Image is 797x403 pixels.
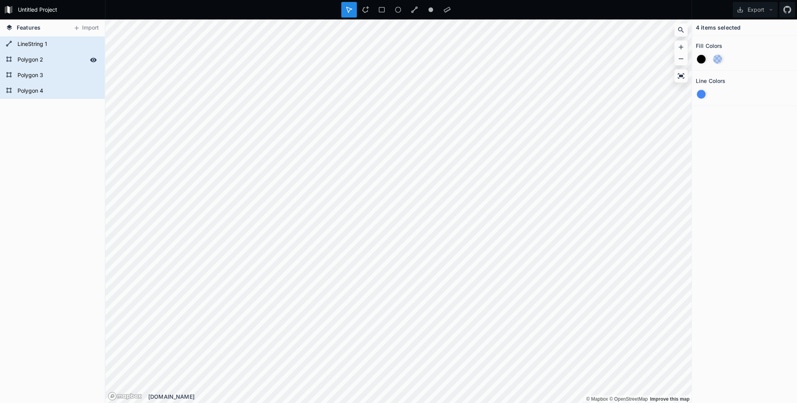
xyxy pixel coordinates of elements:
button: Import [69,22,103,34]
span: Features [17,23,40,32]
a: Mapbox [586,396,608,402]
h4: 4 items selected [696,23,741,32]
button: Export [733,2,778,18]
h2: Line Colors [696,75,726,87]
a: Mapbox logo [108,392,142,401]
a: OpenStreetMap [609,396,648,402]
div: [DOMAIN_NAME] [148,392,692,401]
a: Map feedback [650,396,690,402]
h2: Fill Colors [696,40,723,52]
